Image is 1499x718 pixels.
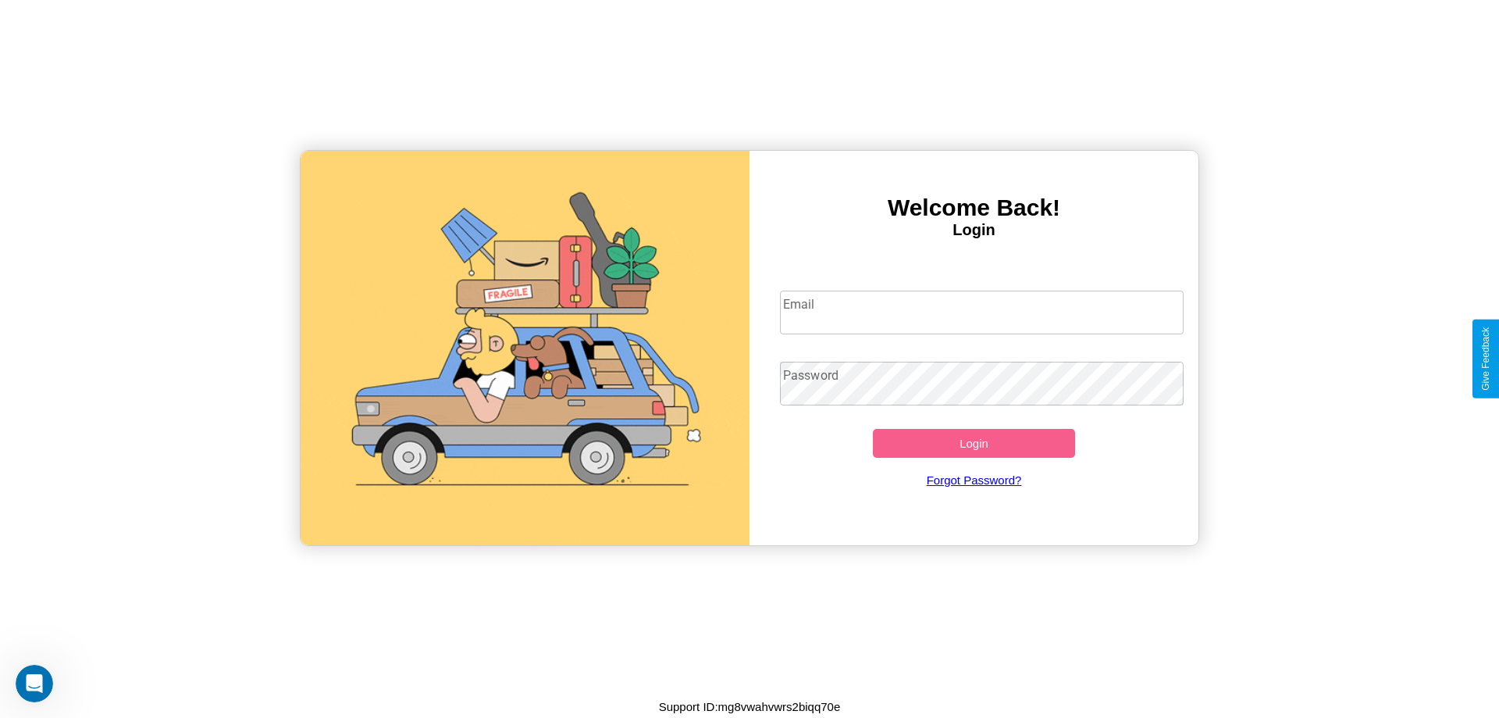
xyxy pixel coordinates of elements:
[749,195,1198,221] h3: Welcome Back!
[16,665,53,702] iframe: Intercom live chat
[772,458,1177,502] a: Forgot Password?
[749,221,1198,239] h4: Login
[873,429,1075,458] button: Login
[301,151,749,545] img: gif
[1480,327,1491,391] div: Give Feedback
[659,696,841,717] p: Support ID: mg8vwahvwrs2biqq70e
